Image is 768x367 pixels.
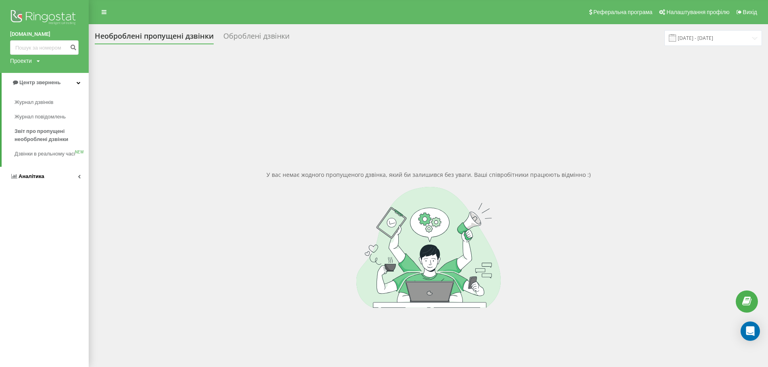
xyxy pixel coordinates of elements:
[19,79,60,85] span: Центр звернень
[15,98,53,106] span: Журнал дзвінків
[15,110,89,124] a: Журнал повідомлень
[223,32,289,44] div: Оброблені дзвінки
[666,9,729,15] span: Налаштування профілю
[10,40,79,55] input: Пошук за номером
[15,147,89,161] a: Дзвінки в реальному часіNEW
[10,8,79,28] img: Ringostat logo
[15,95,89,110] a: Журнал дзвінків
[743,9,757,15] span: Вихід
[15,124,89,147] a: Звіт про пропущені необроблені дзвінки
[2,73,89,92] a: Центр звернень
[15,127,85,143] span: Звіт про пропущені необроблені дзвінки
[741,321,760,341] div: Open Intercom Messenger
[593,9,653,15] span: Реферальна програма
[15,113,66,121] span: Журнал повідомлень
[19,173,44,179] span: Аналiтика
[95,32,214,44] div: Необроблені пропущені дзвінки
[15,150,75,158] span: Дзвінки в реальному часі
[10,30,79,38] a: [DOMAIN_NAME]
[10,57,32,65] div: Проекти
